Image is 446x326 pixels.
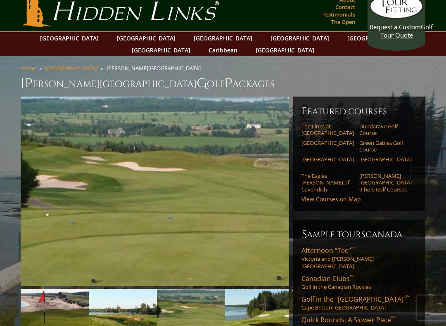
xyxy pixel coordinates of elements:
span: P [225,75,232,92]
a: [GEOGRAPHIC_DATA] [113,32,180,44]
span: Golf in the “[GEOGRAPHIC_DATA]” [301,295,410,304]
a: [GEOGRAPHIC_DATA] [128,44,195,56]
sup: ™ [391,314,395,321]
a: Dundarave Golf Course [359,123,412,137]
span: Request a Custom [370,23,421,31]
a: The Eagles [PERSON_NAME] of Cavendish [301,172,354,193]
a: View Courses on Map [301,195,361,203]
a: Testimonials [320,9,357,20]
h6: Featured Courses [301,105,417,118]
span: Quick Rounds, A Slower Pace [301,315,395,324]
a: Afternoon “Tee”™Victoria and [PERSON_NAME][GEOGRAPHIC_DATA] [301,246,417,270]
a: Golf in the “[GEOGRAPHIC_DATA]”™Cape Breton [GEOGRAPHIC_DATA] [301,295,417,311]
h1: [PERSON_NAME][GEOGRAPHIC_DATA] olf ackages [21,75,425,92]
a: [GEOGRAPHIC_DATA] [343,32,410,44]
a: [GEOGRAPHIC_DATA] [359,156,412,163]
a: The Links at [GEOGRAPHIC_DATA] [301,123,354,137]
a: [GEOGRAPHIC_DATA] [301,156,354,163]
a: [GEOGRAPHIC_DATA] [301,139,354,146]
a: [GEOGRAPHIC_DATA] [45,64,97,72]
a: [GEOGRAPHIC_DATA] [36,32,103,44]
h6: Sample ToursCanada [301,228,417,241]
a: [GEOGRAPHIC_DATA] [190,32,256,44]
a: [GEOGRAPHIC_DATA] [266,32,333,44]
a: [GEOGRAPHIC_DATA] [251,44,318,56]
a: Home [21,64,36,72]
li: [PERSON_NAME][GEOGRAPHIC_DATA] [107,64,204,72]
sup: ™ [406,294,410,301]
a: [PERSON_NAME][GEOGRAPHIC_DATA] 9-hole Golf Courses [359,172,412,193]
a: Contact [333,1,357,13]
a: Canadian Clubs™Golf in the Canadian Rockies [301,274,417,291]
span: G [197,75,207,92]
a: Caribbean [204,44,242,56]
a: The Open [329,16,357,28]
sup: ™ [350,273,353,280]
sup: ™ [351,245,355,252]
span: Canadian Clubs [301,274,353,283]
span: Afternoon “Tee” [301,246,355,255]
a: Green Gables Golf Course [359,139,412,153]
